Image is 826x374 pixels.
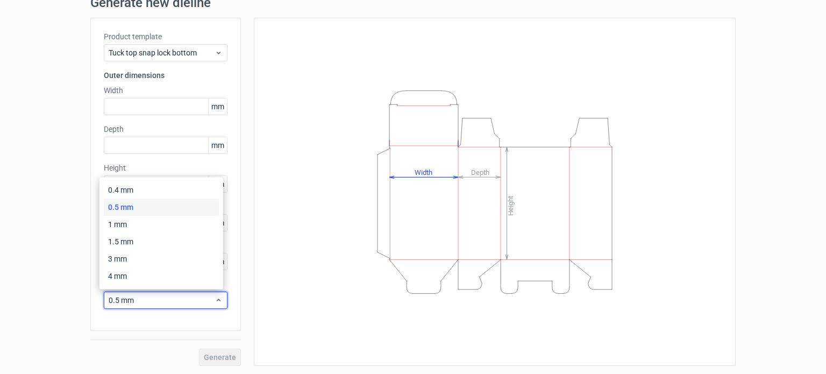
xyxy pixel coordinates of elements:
label: Width [104,85,227,96]
label: Depth [104,124,227,135]
h3: Outer dimensions [104,70,227,81]
span: 0.5 mm [109,295,215,306]
span: mm [208,98,227,115]
tspan: Width [415,168,432,176]
tspan: Height [507,195,515,215]
div: 1 mm [104,216,219,233]
div: 1.5 mm [104,233,219,250]
tspan: Depth [471,168,489,176]
span: mm [208,176,227,192]
div: 0.5 mm [104,199,219,216]
label: Product template [104,31,227,42]
div: 4 mm [104,267,219,285]
div: 3 mm [104,250,219,267]
span: mm [208,137,227,153]
label: Height [104,163,227,173]
span: Tuck top snap lock bottom [109,47,215,58]
div: 0.4 mm [104,181,219,199]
